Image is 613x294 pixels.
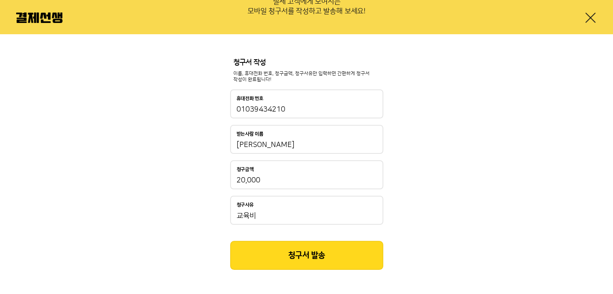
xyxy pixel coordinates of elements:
[237,167,254,172] p: 청구금액
[237,96,264,101] p: 휴대전화 번호
[237,202,254,208] p: 청구사유
[230,241,383,270] button: 청구서 발송
[237,176,377,185] input: 청구금액
[237,105,377,114] input: 휴대전화 번호
[237,140,377,150] input: 받는사람 이름
[237,211,377,221] input: 청구사유
[233,70,380,83] p: 이름, 휴대전화 번호, 청구금액, 청구사유만 입력하면 간편하게 청구서 작성이 완료됩니다!
[16,12,62,23] img: 결제선생
[233,58,380,67] p: 청구서 작성
[237,131,264,137] p: 받는사람 이름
